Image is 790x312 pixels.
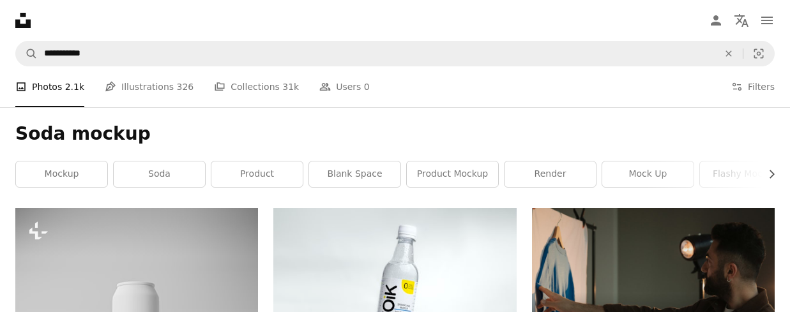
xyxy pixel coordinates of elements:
[177,80,194,94] span: 326
[15,123,775,145] h1: Soda mockup
[273,283,516,294] a: a bottle of water sitting on top of a table
[15,41,775,66] form: Find visuals sitewide
[114,161,205,187] a: soda
[211,161,303,187] a: product
[743,41,774,66] button: Visual search
[16,161,107,187] a: mockup
[754,8,780,33] button: Menu
[15,13,31,28] a: Home — Unsplash
[309,161,400,187] a: blank space
[731,66,775,107] button: Filters
[505,161,596,187] a: render
[760,161,775,187] button: scroll list to the right
[703,8,729,33] a: Log in / Sign up
[729,8,754,33] button: Language
[105,66,194,107] a: Illustrations 326
[214,66,299,107] a: Collections 31k
[715,41,743,66] button: Clear
[16,41,38,66] button: Search Unsplash
[407,161,498,187] a: product mockup
[282,80,299,94] span: 31k
[364,80,370,94] span: 0
[319,66,370,107] a: Users 0
[602,161,694,187] a: mock up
